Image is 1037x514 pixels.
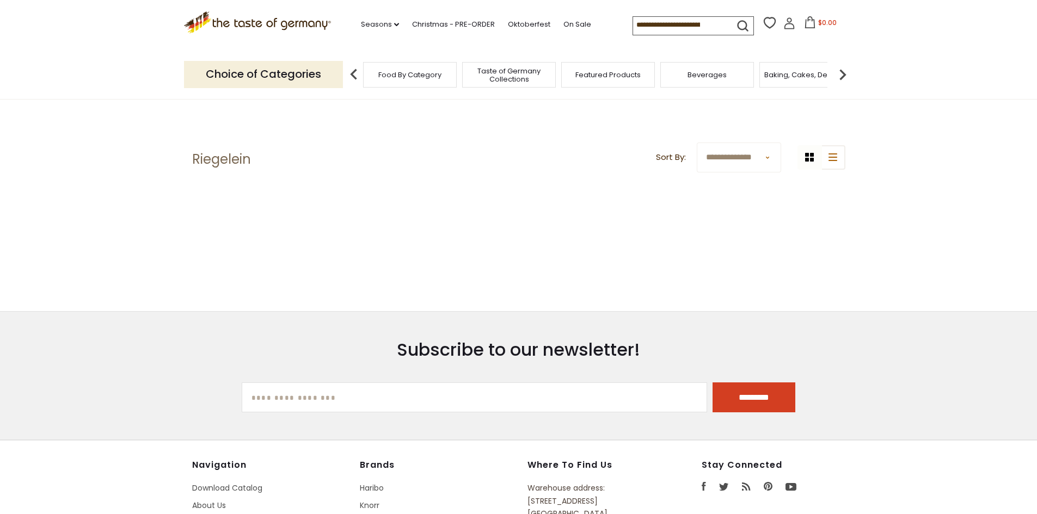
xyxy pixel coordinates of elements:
[702,460,845,470] h4: Stay Connected
[378,71,441,79] a: Food By Category
[343,64,365,85] img: previous arrow
[192,482,262,493] a: Download Catalog
[360,460,517,470] h4: Brands
[192,500,226,511] a: About Us
[508,18,550,30] a: Oktoberfest
[465,67,553,83] a: Taste of Germany Collections
[361,18,399,30] a: Seasons
[192,151,251,168] h1: Riegelein
[242,339,796,361] h3: Subscribe to our newsletter!
[563,18,591,30] a: On Sale
[688,71,727,79] a: Beverages
[818,18,837,27] span: $0.00
[360,482,384,493] a: Haribo
[360,500,379,511] a: Knorr
[184,61,343,88] p: Choice of Categories
[656,151,686,164] label: Sort By:
[412,18,495,30] a: Christmas - PRE-ORDER
[797,16,844,33] button: $0.00
[575,71,641,79] a: Featured Products
[192,460,349,470] h4: Navigation
[832,64,854,85] img: next arrow
[527,460,652,470] h4: Where to find us
[764,71,849,79] a: Baking, Cakes, Desserts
